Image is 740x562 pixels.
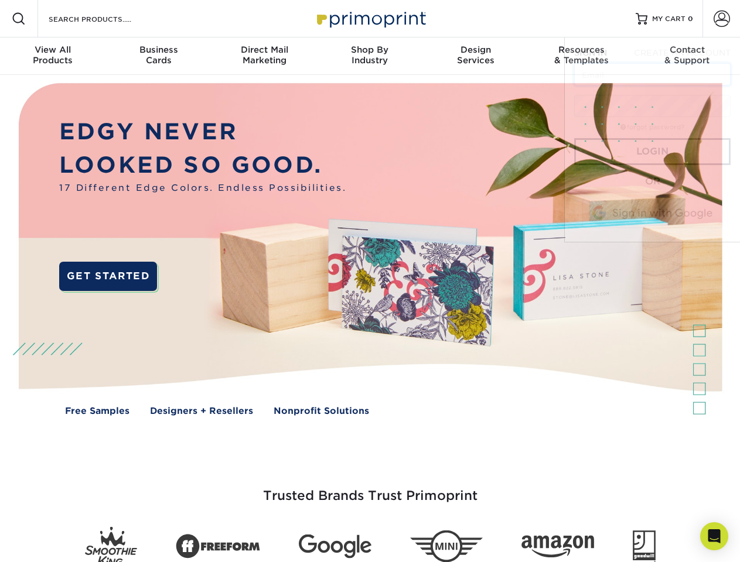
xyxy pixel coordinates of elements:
input: SEARCH PRODUCTS..... [47,12,162,26]
p: LOOKED SO GOOD. [59,149,346,182]
span: 17 Different Edge Colors. Endless Possibilities. [59,181,346,195]
span: SIGN IN [574,48,607,57]
span: Shop By [317,44,422,55]
span: Resources [528,44,634,55]
div: Services [423,44,528,66]
a: GET STARTED [59,262,157,291]
span: Direct Mail [212,44,317,55]
a: Login [574,138,731,165]
h3: Trusted Brands Trust Primoprint [28,460,713,518]
img: Google [299,534,371,558]
span: Design [423,44,528,55]
a: Nonprofit Solutions [274,405,369,418]
span: 0 [688,15,693,23]
div: Industry [317,44,422,66]
span: MY CART [652,14,686,24]
img: Primoprint [312,6,429,31]
div: Marketing [212,44,317,66]
a: DesignServices [423,37,528,75]
input: Email [574,63,731,85]
img: Goodwill [633,530,656,562]
span: Business [105,44,211,55]
a: BusinessCards [105,37,211,75]
a: Direct MailMarketing [212,37,317,75]
a: Free Samples [65,405,129,418]
iframe: Google Customer Reviews [3,526,100,558]
a: forgot password? [620,124,684,131]
p: EDGY NEVER [59,115,346,149]
div: Open Intercom Messenger [700,522,728,550]
a: Designers + Resellers [150,405,253,418]
a: Resources& Templates [528,37,634,75]
div: Cards [105,44,211,66]
a: Shop ByIndustry [317,37,422,75]
span: CREATE AN ACCOUNT [634,48,731,57]
img: Amazon [521,536,594,558]
div: & Templates [528,44,634,66]
div: OR [574,174,731,189]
